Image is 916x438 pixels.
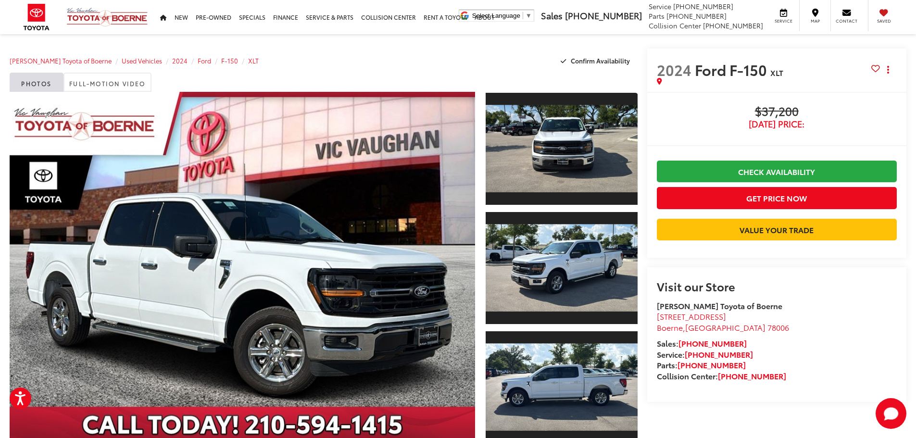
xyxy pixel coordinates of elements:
[571,56,630,65] span: Confirm Availability
[657,300,782,311] strong: [PERSON_NAME] Toyota of Boerne
[484,343,639,430] img: 2024 Ford F-150 XLT
[678,359,746,370] a: [PHONE_NUMBER]
[10,73,63,92] a: Photos
[649,21,701,30] span: Collision Center
[555,52,638,69] button: Confirm Availability
[657,311,726,322] span: [STREET_ADDRESS]
[122,56,162,65] a: Used Vehicles
[198,56,211,65] a: Ford
[657,105,897,119] span: $37,200
[657,59,691,80] span: 2024
[657,280,897,292] h2: Visit our Store
[486,211,638,325] a: Expand Photo 2
[695,59,770,80] span: Ford F-150
[657,322,789,333] span: ,
[666,11,727,21] span: [PHONE_NUMBER]
[876,398,906,429] svg: Start Chat
[484,225,639,312] img: 2024 Ford F-150 XLT
[649,11,665,21] span: Parts
[248,56,259,65] a: XLT
[673,1,733,11] span: [PHONE_NUMBER]
[770,67,783,78] span: XLT
[767,322,789,333] span: 78006
[718,370,786,381] a: [PHONE_NUMBER]
[876,398,906,429] button: Toggle Chat Window
[880,61,897,78] button: Actions
[541,9,563,22] span: Sales
[657,119,897,129] span: [DATE] Price:
[66,7,148,27] img: Vic Vaughan Toyota of Boerne
[172,56,188,65] a: 2024
[565,9,642,22] span: [PHONE_NUMBER]
[678,338,747,349] a: [PHONE_NUMBER]
[804,18,826,24] span: Map
[649,1,671,11] span: Service
[472,12,520,19] span: Select Language
[657,311,789,333] a: [STREET_ADDRESS] Boerne,[GEOGRAPHIC_DATA] 78006
[657,161,897,182] a: Check Availability
[685,349,753,360] a: [PHONE_NUMBER]
[526,12,532,19] span: ▼
[221,56,238,65] a: F-150
[703,21,763,30] span: [PHONE_NUMBER]
[773,18,794,24] span: Service
[685,322,765,333] span: [GEOGRAPHIC_DATA]
[657,349,753,360] strong: Service:
[10,56,112,65] a: [PERSON_NAME] Toyota of Boerne
[657,359,746,370] strong: Parts:
[484,105,639,192] img: 2024 Ford F-150 XLT
[657,219,897,240] a: Value Your Trade
[657,187,897,209] button: Get Price Now
[63,73,151,92] a: Full-Motion Video
[472,12,532,19] a: Select Language​
[486,92,638,206] a: Expand Photo 1
[887,66,889,74] span: dropdown dots
[836,18,857,24] span: Contact
[657,338,747,349] strong: Sales:
[657,370,786,381] strong: Collision Center:
[873,18,894,24] span: Saved
[657,322,683,333] span: Boerne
